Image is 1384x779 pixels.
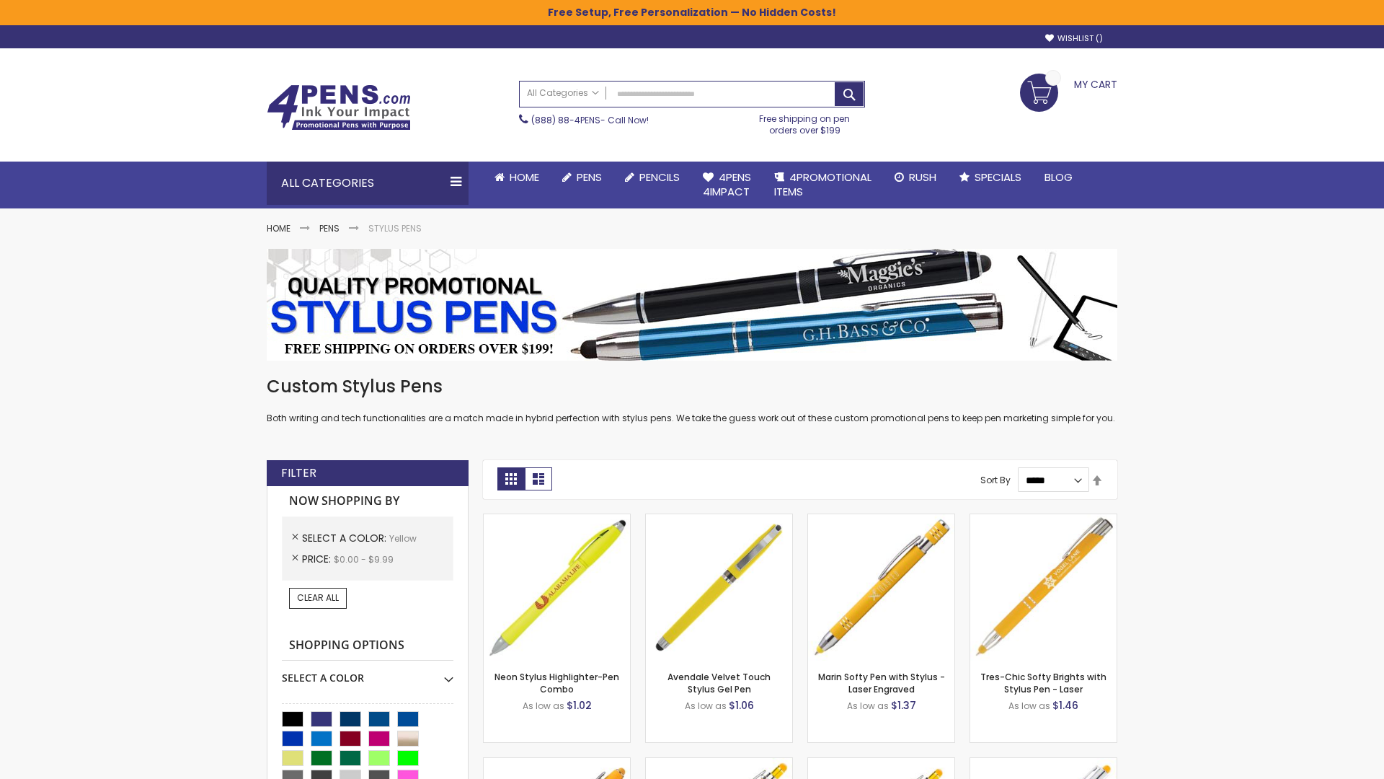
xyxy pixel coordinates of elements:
[302,552,334,566] span: Price
[302,531,389,545] span: Select A Color
[267,222,290,234] a: Home
[613,162,691,193] a: Pencils
[531,114,600,126] a: (888) 88-4PENS
[948,162,1033,193] a: Specials
[297,591,339,604] span: Clear All
[531,114,649,126] span: - Call Now!
[646,514,792,661] img: Avendale Velvet Touch Stylus Gel Pen-Yellow
[510,170,539,185] span: Home
[1008,700,1050,712] span: As low as
[883,162,948,193] a: Rush
[389,532,417,545] span: Yellow
[484,757,630,770] a: Ellipse Softy Brights with Stylus Pen - Laser-Yellow
[891,698,916,713] span: $1.37
[319,222,340,234] a: Pens
[551,162,613,193] a: Pens
[763,162,883,208] a: 4PROMOTIONALITEMS
[267,84,411,131] img: 4Pens Custom Pens and Promotional Products
[646,757,792,770] a: Phoenix Softy Brights with Stylus Pen - Laser-Yellow
[980,474,1011,486] label: Sort By
[745,107,866,136] div: Free shipping on pen orders over $199
[975,170,1021,185] span: Specials
[808,757,954,770] a: Phoenix Softy Brights Gel with Stylus Pen - Laser-Yellow
[577,170,602,185] span: Pens
[639,170,680,185] span: Pencils
[567,698,592,713] span: $1.02
[667,671,771,695] a: Avendale Velvet Touch Stylus Gel Pen
[646,514,792,526] a: Avendale Velvet Touch Stylus Gel Pen-Yellow
[282,630,453,661] strong: Shopping Options
[368,222,422,234] strong: Stylus Pens
[970,514,1117,526] a: Tres-Chic Softy Brights with Stylus Pen - Laser-Yellow
[484,514,630,526] a: Neon Stylus Highlighter-Pen Combo-Yellow
[267,375,1117,398] h1: Custom Stylus Pens
[970,514,1117,661] img: Tres-Chic Softy Brights with Stylus Pen - Laser-Yellow
[282,661,453,685] div: Select A Color
[1045,33,1103,44] a: Wishlist
[729,698,754,713] span: $1.06
[808,514,954,526] a: Marin Softy Pen with Stylus - Laser Engraved-Yellow
[520,82,606,105] a: All Categories
[281,465,316,481] strong: Filter
[847,700,889,712] span: As low as
[497,467,525,490] strong: Grid
[267,162,469,205] div: All Categories
[1044,170,1073,185] span: Blog
[774,170,871,199] span: 4PROMOTIONAL ITEMS
[980,671,1106,695] a: Tres-Chic Softy Brights with Stylus Pen - Laser
[1033,162,1084,193] a: Blog
[523,700,564,712] span: As low as
[527,87,599,99] span: All Categories
[267,375,1117,425] div: Both writing and tech functionalities are a match made in hybrid perfection with stylus pens. We ...
[334,553,394,565] span: $0.00 - $9.99
[703,170,751,199] span: 4Pens 4impact
[267,249,1117,361] img: Stylus Pens
[289,588,347,608] a: Clear All
[818,671,945,695] a: Marin Softy Pen with Stylus - Laser Engraved
[483,162,551,193] a: Home
[970,757,1117,770] a: Tres-Chic Softy with Stylus Top Pen - ColorJet-Yellow
[282,486,453,516] strong: Now Shopping by
[808,514,954,661] img: Marin Softy Pen with Stylus - Laser Engraved-Yellow
[484,514,630,661] img: Neon Stylus Highlighter-Pen Combo-Yellow
[685,700,727,712] span: As low as
[909,170,936,185] span: Rush
[1052,698,1078,713] span: $1.46
[691,162,763,208] a: 4Pens4impact
[494,671,619,695] a: Neon Stylus Highlighter-Pen Combo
